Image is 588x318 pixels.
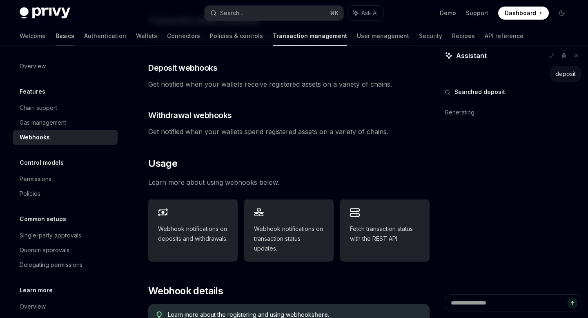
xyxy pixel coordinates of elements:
[445,88,581,96] button: Searched deposit
[445,102,581,123] div: Generating..
[20,158,64,168] h5: Control models
[350,224,420,244] span: Fetch transaction status with the REST API.
[568,298,577,308] button: Send message
[56,26,74,46] a: Basics
[148,126,430,137] span: Get notified when your wallets spend registered assets on a variety of chains.
[20,231,81,240] div: Single-party approvals
[210,26,263,46] a: Policies & controls
[13,258,118,272] a: Delegating permissions
[13,299,118,314] a: Overview
[20,260,82,270] div: Delegating permissions
[148,157,177,170] span: Usage
[220,8,243,18] div: Search...
[13,101,118,115] a: Chain support
[20,118,66,128] div: Gas management
[205,6,343,20] button: Search...⌘K
[13,115,118,130] a: Gas management
[357,26,409,46] a: User management
[273,26,347,46] a: Transaction management
[20,7,70,19] img: dark logo
[466,9,488,17] a: Support
[330,10,339,16] span: ⌘ K
[454,88,505,96] span: Searched deposit
[555,70,576,78] div: deposit
[361,9,378,17] span: Ask AI
[158,224,228,244] span: Webhook notifications on deposits and withdrawals.
[20,302,46,311] div: Overview
[244,199,334,262] a: Webhook notifications on transaction status updates.
[13,172,118,186] a: Permissions
[148,78,430,90] span: Get notified when your wallets receive registered assets on a variety of chains.
[440,9,456,17] a: Demo
[13,130,118,145] a: Webhooks
[148,199,238,262] a: Webhook notifications on deposits and withdrawals.
[485,26,523,46] a: API reference
[148,62,217,74] span: Deposit webhooks
[167,26,200,46] a: Connectors
[84,26,126,46] a: Authentication
[13,243,118,258] a: Quorum approvals
[20,103,57,113] div: Chain support
[505,9,536,17] span: Dashboard
[20,285,53,295] h5: Learn more
[20,189,40,199] div: Policies
[254,224,324,253] span: Webhook notifications on transaction status updates.
[148,177,430,188] span: Learn more about using webhooks below.
[555,7,568,20] button: Toggle dark mode
[498,7,549,20] a: Dashboard
[20,87,45,96] h5: Features
[148,110,232,121] span: Withdrawal webhooks
[13,228,118,243] a: Single-party approvals
[20,174,51,184] div: Permissions
[347,6,383,20] button: Ask AI
[136,26,157,46] a: Wallets
[419,26,442,46] a: Security
[20,132,50,142] div: Webhooks
[13,186,118,201] a: Policies
[452,26,475,46] a: Recipes
[340,199,430,262] a: Fetch transaction status with the REST API.
[20,61,46,71] div: Overview
[456,51,487,60] span: Assistant
[20,214,66,224] h5: Common setups
[20,245,69,255] div: Quorum approvals
[148,284,223,298] span: Webhook details
[20,26,46,46] a: Welcome
[13,59,118,74] a: Overview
